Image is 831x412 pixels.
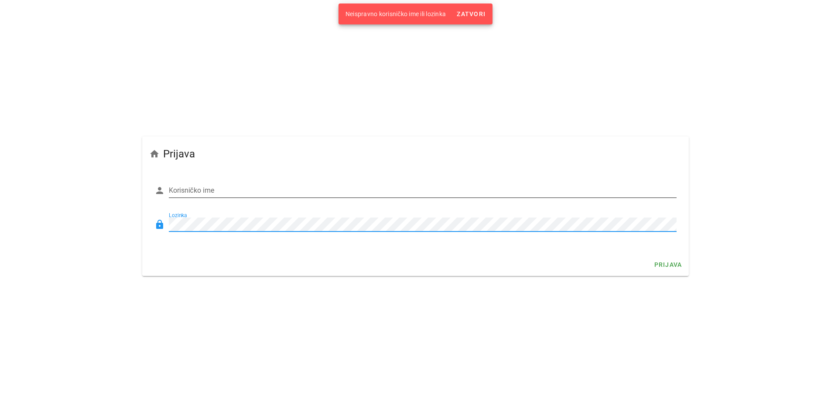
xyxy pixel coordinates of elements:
span: Prijava [653,261,682,268]
span: Prijava [163,147,195,161]
i: person [154,185,165,196]
i: lock [154,219,165,230]
button: Prijava [650,257,685,272]
i: home [149,149,160,159]
div: Neispravno korisničko ime ili lozinka [339,3,453,24]
button: Zatvori [453,6,489,22]
span: Zatvori [456,10,486,17]
label: Lozinka [169,212,187,219]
